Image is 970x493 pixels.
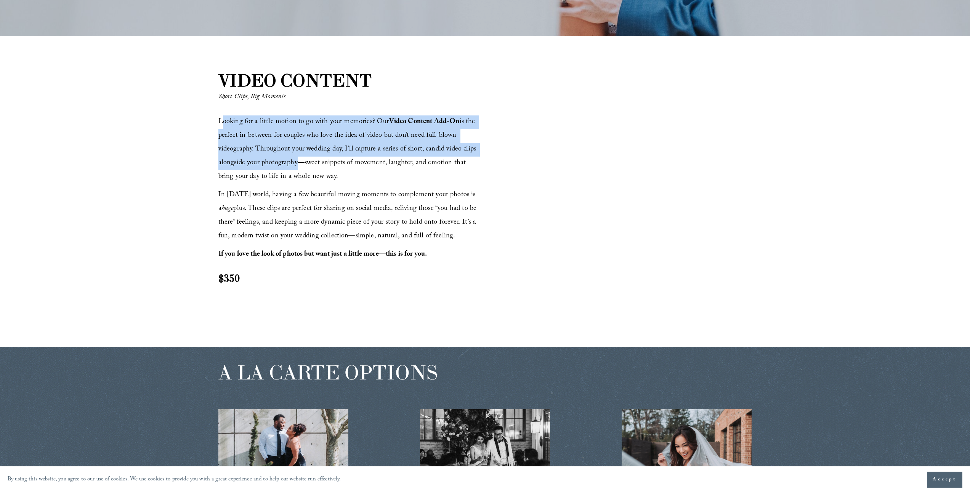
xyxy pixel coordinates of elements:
span: In [DATE] world, having a few beautiful moving moments to complement your photos is a plus. These... [218,189,479,242]
p: By using this website, you agree to our use of cookies. We use cookies to provide you with a grea... [8,474,341,485]
em: huge [221,203,234,215]
strong: If you love the look of photos but want just a little more—this is for you. [218,249,427,261]
strong: $350 [218,271,240,285]
em: Short Clips, Big Moments [218,91,286,103]
button: Accept [927,472,962,488]
strong: VIDEO CONTENT [218,70,372,91]
strong: Video Content Add-On [389,116,460,128]
span: A LA CARTE OPTIONS [218,360,438,385]
span: Accept [933,476,957,483]
span: Looking for a little motion to go with your memories? Our is the perfect in-between for couples w... [218,116,478,183]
